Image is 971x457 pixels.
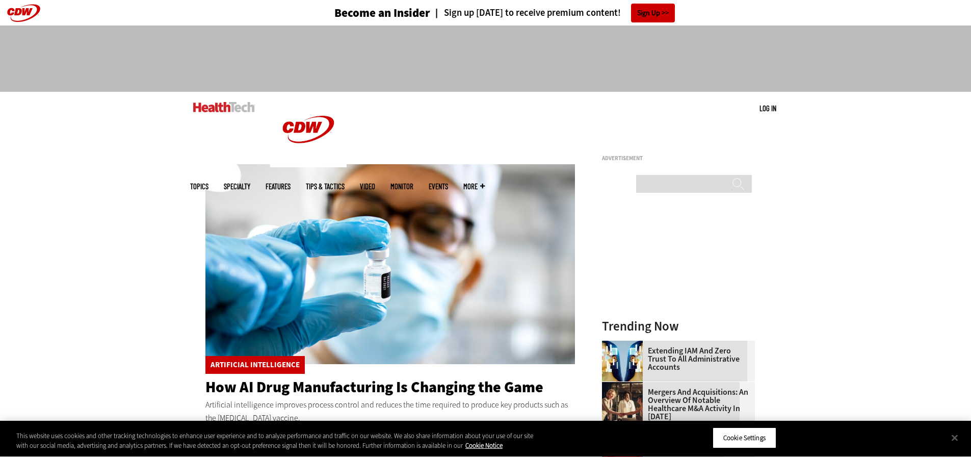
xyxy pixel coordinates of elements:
a: Events [429,183,448,190]
img: Pharmaceutical worker reviewing vaccine [205,164,575,364]
h3: Trending Now [602,320,755,333]
a: MonITor [390,183,413,190]
a: Become an Insider [296,7,430,19]
a: Artificial Intelligence [211,361,300,369]
a: Features [266,183,291,190]
p: Artificial intelligence improves process control and reduces the time required to produce key pro... [205,398,575,424]
a: CDW [270,159,347,170]
iframe: advertisement [300,36,671,82]
a: Log in [759,104,776,113]
a: Extending IAM and Zero Trust to All Administrative Accounts [602,347,749,371]
a: Sign up [DATE] to receive premium content! [430,8,621,18]
h3: Become an Insider [334,7,430,19]
a: How AI Drug Manufacturing Is Changing the Game [205,377,543,397]
iframe: advertisement [602,165,755,293]
img: Home [193,102,255,112]
span: More [463,183,485,190]
span: Specialty [224,183,250,190]
a: Tips & Tactics [306,183,345,190]
a: Mergers and Acquisitions: An Overview of Notable Healthcare M&A Activity in [DATE] [602,388,749,421]
div: This website uses cookies and other tracking technologies to enhance user experience and to analy... [16,431,534,451]
img: Home [270,92,347,167]
span: Topics [190,183,208,190]
a: More information about your privacy [465,442,503,450]
a: Sign Up [631,4,675,22]
a: business leaders shake hands in conference room [602,382,648,390]
a: Video [360,183,375,190]
img: abstract image of woman with pixelated face [602,341,643,382]
img: business leaders shake hands in conference room [602,382,643,423]
button: Cookie Settings [713,427,776,449]
button: Close [943,426,966,449]
a: abstract image of woman with pixelated face [602,341,648,349]
div: User menu [759,103,776,114]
